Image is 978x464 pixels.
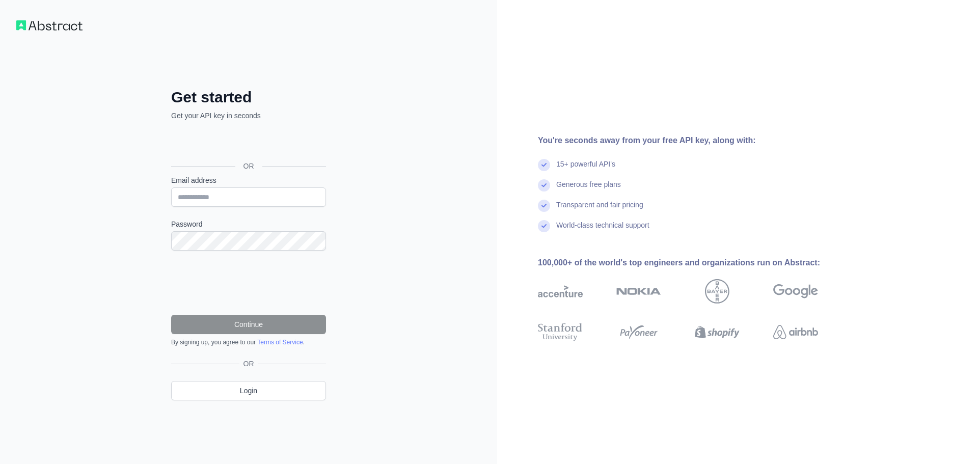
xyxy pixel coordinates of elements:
span: OR [239,359,258,369]
img: check mark [538,159,550,171]
img: shopify [695,321,740,343]
iframe: reCAPTCHA [171,263,326,303]
div: Transparent and fair pricing [556,200,643,220]
img: stanford university [538,321,583,343]
div: World-class technical support [556,220,649,240]
span: OR [235,161,262,171]
div: 100,000+ of the world's top engineers and organizations run on Abstract: [538,257,851,269]
div: 15+ powerful API's [556,159,615,179]
div: You're seconds away from your free API key, along with: [538,134,851,147]
img: google [773,279,818,304]
a: Login [171,381,326,400]
img: check mark [538,200,550,212]
img: check mark [538,179,550,192]
a: Terms of Service [257,339,303,346]
label: Password [171,219,326,229]
img: bayer [705,279,729,304]
div: By signing up, you agree to our . [171,338,326,346]
iframe: Botão Iniciar sessão com o Google [166,132,329,154]
img: airbnb [773,321,818,343]
div: Generous free plans [556,179,621,200]
p: Get your API key in seconds [171,111,326,121]
button: Continue [171,315,326,334]
img: nokia [616,279,661,304]
img: Workflow [16,20,83,31]
h2: Get started [171,88,326,106]
label: Email address [171,175,326,185]
img: accenture [538,279,583,304]
img: payoneer [616,321,661,343]
img: check mark [538,220,550,232]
